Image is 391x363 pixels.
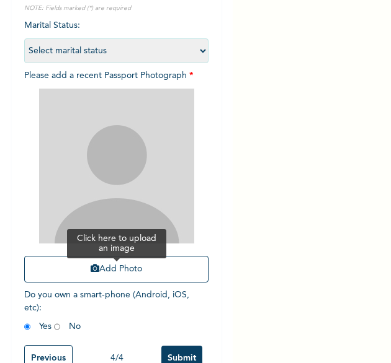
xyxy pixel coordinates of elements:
[39,89,194,243] img: Crop
[24,4,209,13] p: NOTE: Fields marked (*) are required
[24,21,209,55] span: Marital Status :
[24,71,209,289] span: Please add a recent Passport Photograph
[24,291,189,331] span: Do you own a smart-phone (Android, iOS, etc) : Yes No
[24,256,209,282] button: Add Photo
